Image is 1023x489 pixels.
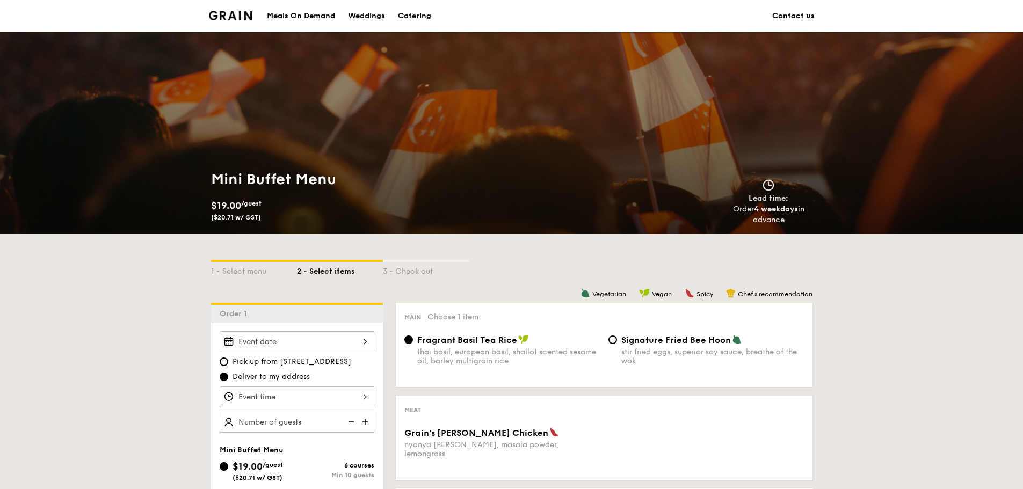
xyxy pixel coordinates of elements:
input: Event time [220,386,374,407]
div: 6 courses [297,462,374,469]
input: Fragrant Basil Tea Ricethai basil, european basil, shallot scented sesame oil, barley multigrain ... [404,335,413,344]
input: Deliver to my address [220,373,228,381]
span: Fragrant Basil Tea Rice [417,335,517,345]
span: $19.00 [211,200,241,211]
div: 1 - Select menu [211,262,297,277]
input: Number of guests [220,412,374,433]
img: icon-spicy.37a8142b.svg [685,288,694,298]
span: Grain's [PERSON_NAME] Chicken [404,428,548,438]
span: $19.00 [233,461,263,472]
a: Logotype [209,11,252,20]
img: Grain [209,11,252,20]
span: /guest [241,200,262,207]
div: Min 10 guests [297,471,374,479]
div: nyonya [PERSON_NAME], masala powder, lemongrass [404,440,600,458]
input: Signature Fried Bee Hoonstir fried eggs, superior soy sauce, breathe of the wok [608,335,617,344]
span: Spicy [696,290,713,298]
span: Lead time: [749,194,788,203]
div: 2 - Select items [297,262,383,277]
div: Order in advance [721,204,817,225]
span: Signature Fried Bee Hoon [621,335,731,345]
span: Vegan [652,290,672,298]
span: Mini Buffet Menu [220,446,284,455]
input: Pick up from [STREET_ADDRESS] [220,357,228,366]
div: stir fried eggs, superior soy sauce, breathe of the wok [621,347,804,366]
img: icon-chef-hat.a58ddaea.svg [726,288,736,298]
span: Choose 1 item [427,312,478,322]
h1: Mini Buffet Menu [211,170,507,189]
strong: 4 weekdays [754,205,798,214]
span: Chef's recommendation [738,290,812,298]
img: icon-vegetarian.fe4039eb.svg [581,288,590,298]
span: Vegetarian [592,290,626,298]
div: thai basil, european basil, shallot scented sesame oil, barley multigrain rice [417,347,600,366]
span: ($20.71 w/ GST) [233,474,282,481]
div: 3 - Check out [383,262,469,277]
span: Main [404,313,421,321]
img: icon-add.58712e84.svg [358,412,374,432]
img: icon-spicy.37a8142b.svg [549,427,559,437]
span: Deliver to my address [233,371,310,382]
img: icon-reduce.1d2dbef1.svg [342,412,358,432]
span: /guest [263,461,283,469]
input: $19.00/guest($20.71 w/ GST)6 coursesMin 10 guests [220,462,228,471]
span: Pick up from [STREET_ADDRESS] [233,356,351,367]
img: icon-vegan.f8ff3823.svg [518,334,529,344]
span: Meat [404,406,421,414]
img: icon-vegetarian.fe4039eb.svg [732,334,742,344]
span: ($20.71 w/ GST) [211,214,261,221]
img: icon-clock.2db775ea.svg [760,179,777,191]
img: icon-vegan.f8ff3823.svg [639,288,650,298]
input: Event date [220,331,374,352]
span: Order 1 [220,309,251,318]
